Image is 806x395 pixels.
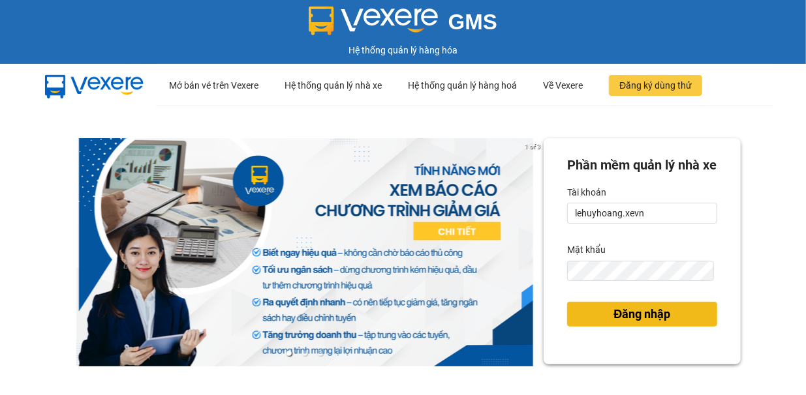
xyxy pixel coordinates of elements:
p: 1 of 3 [521,138,544,155]
li: slide item 1 [287,351,292,356]
img: mbUUG5Q.png [33,65,156,106]
span: Đăng ký dùng thử [619,78,692,93]
a: GMS [309,20,497,30]
img: logo 2 [309,7,438,35]
li: slide item 3 [318,351,323,356]
button: previous slide / item [65,138,84,366]
div: Hệ thống quản lý hàng hóa [3,43,803,57]
label: Tài khoản [567,182,606,203]
input: Mật khẩu [567,261,714,281]
li: slide item 2 [302,351,307,356]
span: GMS [448,10,497,34]
div: Hệ thống quản lý hàng hoá [408,65,517,106]
div: Về Vexere [543,65,583,106]
input: Tài khoản [567,203,717,224]
button: next slide / item [525,138,544,366]
span: Đăng nhập [614,305,671,323]
div: Phần mềm quản lý nhà xe [567,155,717,175]
button: Đăng ký dùng thử [609,75,702,96]
button: Đăng nhập [567,302,717,327]
div: Mở bán vé trên Vexere [169,65,258,106]
label: Mật khẩu [567,239,606,260]
div: Hệ thống quản lý nhà xe [285,65,382,106]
